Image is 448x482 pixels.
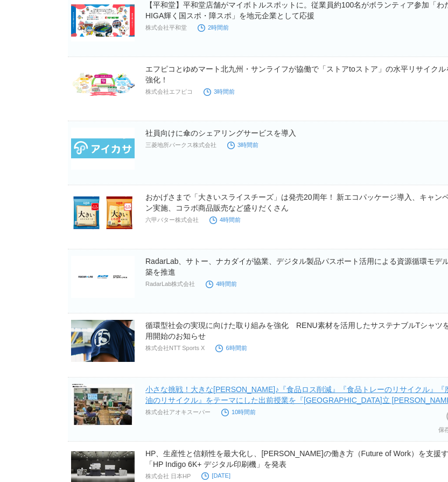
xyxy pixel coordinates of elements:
time: 4時間前 [209,216,241,223]
a: 社員向けに傘のシェアリングサービスを導入 [145,129,296,137]
p: 株式会社エフピコ [145,88,193,96]
time: 2時間前 [198,24,229,31]
img: 社員向けに傘のシェアリングサービスを導入 [71,128,135,170]
p: 六甲バター株式会社 [145,216,199,224]
img: おかげさまで「大きいスライスチーズ」は発売20周年！ 新エコパッケージ導入、キャンペーン実施、コラボ商品販売など盛りだくさん [71,192,135,234]
p: 株式会社アオキスーパー [145,408,211,416]
time: [DATE] [201,472,230,479]
time: 6時間前 [215,345,247,351]
img: 小さな挑戦！大きな未来♪『食品ロス削減』『食品トレーのリサイクル』『廃食油のリサイクル』をテーマにした出前授業を『名古屋市立 五反田小学校』で実施！ [71,384,135,426]
time: 10時間前 [221,409,256,415]
p: RadarLab株式会社 [145,280,195,288]
time: 3時間前 [227,142,258,148]
time: 4時間前 [206,281,237,287]
img: RadarLab、サトー、ナカダイが協業、デジタル製品パスポート活用による資源循環モデル構築を推進 [71,256,135,298]
p: 三菱地所パークス株式会社 [145,141,216,149]
time: 3時間前 [204,88,235,95]
img: エフピコとゆめマート北九州・サンライフが協働で「ストアtoストア」の水平リサイクルを強化！ [71,64,135,106]
p: 株式会社 日本HP [145,472,191,480]
p: 株式会社NTT Sports X [145,344,205,352]
img: 循環型社会の実現に向けた取り組みを強化 RENU素材を活用したサステナブルTシャツを着用開始のお知らせ [71,320,135,362]
p: 株式会社平和堂 [145,24,187,32]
